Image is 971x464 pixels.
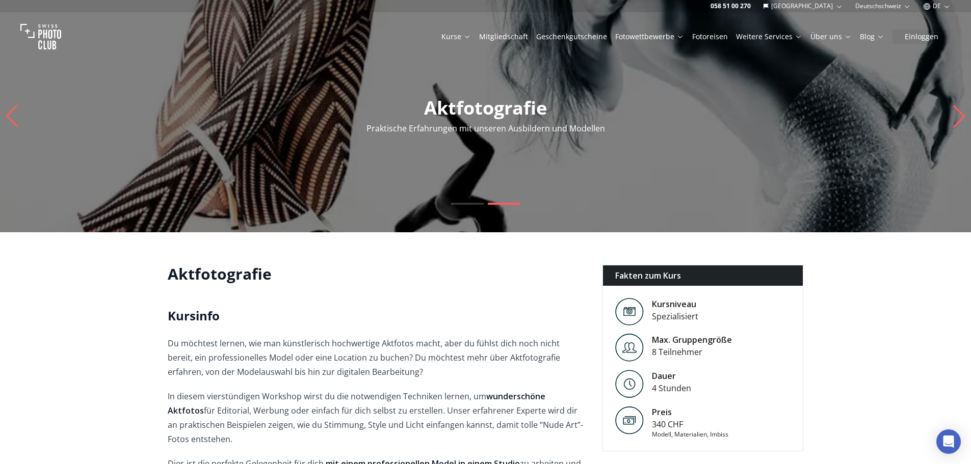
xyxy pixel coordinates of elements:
img: Level [615,370,644,398]
h1: Aktfotografie [168,265,586,283]
button: Fotowettbewerbe [611,30,688,44]
a: Geschenkgutscheine [536,32,607,42]
button: Über uns [806,30,856,44]
button: Kurse [437,30,475,44]
div: Kursniveau [652,298,698,310]
a: 058 51 00 270 [711,2,751,10]
a: Über uns [810,32,852,42]
a: Fotoreisen [692,32,728,42]
img: Level [615,334,644,362]
button: Blog [856,30,888,44]
button: Fotoreisen [688,30,732,44]
div: Dauer [652,370,691,382]
div: Preis [652,406,728,418]
a: Weitere Services [736,32,802,42]
img: Level [615,298,644,326]
p: In diesem vierstündigen Workshop wirst du die notwendigen Techniken lernen, um für Editorial, Wer... [168,389,586,446]
div: 4 Stunden [652,382,691,394]
img: Swiss photo club [20,16,61,57]
button: Einloggen [893,30,951,44]
h2: Kursinfo [168,308,586,324]
div: 340 CHF [652,418,728,430]
button: Geschenkgutscheine [532,30,611,44]
button: Mitgliedschaft [475,30,532,44]
a: Fotowettbewerbe [615,32,684,42]
a: Kurse [441,32,471,42]
p: Du möchtest lernen, wie man künstlerisch hochwertige Aktfotos macht, aber du fühlst dich noch nic... [168,336,586,379]
div: Modell, Materialien, Imbiss [652,430,728,439]
a: Blog [860,32,884,42]
a: Mitgliedschaft [479,32,528,42]
div: 8 Teilnehmer [652,346,732,358]
div: Spezialisiert [652,310,698,322]
strong: wunderschöne Aktfotos [168,391,545,416]
div: Fakten zum Kurs [603,265,803,286]
button: Weitere Services [732,30,806,44]
div: Open Intercom Messenger [936,429,961,454]
div: Max. Gruppengröße [652,334,732,346]
img: Preis [615,406,644,434]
